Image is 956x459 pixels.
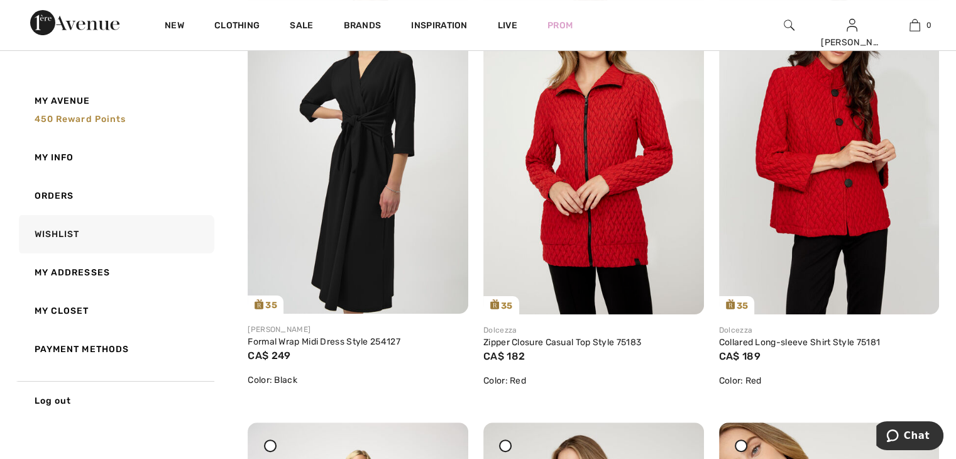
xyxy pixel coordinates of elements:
[16,330,214,368] a: Payment Methods
[719,324,940,336] div: Dolcezza
[719,350,761,362] span: CA$ 189
[821,36,882,49] div: [PERSON_NAME]
[248,324,468,335] div: [PERSON_NAME]
[16,253,214,292] a: My Addresses
[165,20,184,33] a: New
[926,19,931,31] span: 0
[483,337,641,348] a: Zipper Closure Casual Top Style 75183
[248,350,290,362] span: CA$ 249
[214,20,260,33] a: Clothing
[290,20,313,33] a: Sale
[876,421,943,453] iframe: Opens a widget where you can chat to one of our agents
[847,18,857,33] img: My Info
[483,374,704,387] div: Color: Red
[16,138,214,177] a: My Info
[16,215,214,253] a: Wishlist
[884,18,945,33] a: 0
[847,19,857,31] a: Sign In
[483,324,704,336] div: Dolcezza
[547,19,573,32] a: Prom
[35,114,126,124] span: 450 Reward points
[784,18,794,33] img: search the website
[35,94,91,108] span: My Avenue
[498,19,517,32] a: Live
[16,381,214,420] a: Log out
[16,177,214,215] a: Orders
[483,350,525,362] span: CA$ 182
[719,374,940,387] div: Color: Red
[909,18,920,33] img: My Bag
[30,10,119,35] img: 1ère Avenue
[248,336,400,347] a: Formal Wrap Midi Dress Style 254127
[344,20,382,33] a: Brands
[719,337,880,348] a: Collared Long-sleeve Shirt Style 75181
[16,292,214,330] a: My Closet
[248,373,468,387] div: Color: Black
[411,20,467,33] span: Inspiration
